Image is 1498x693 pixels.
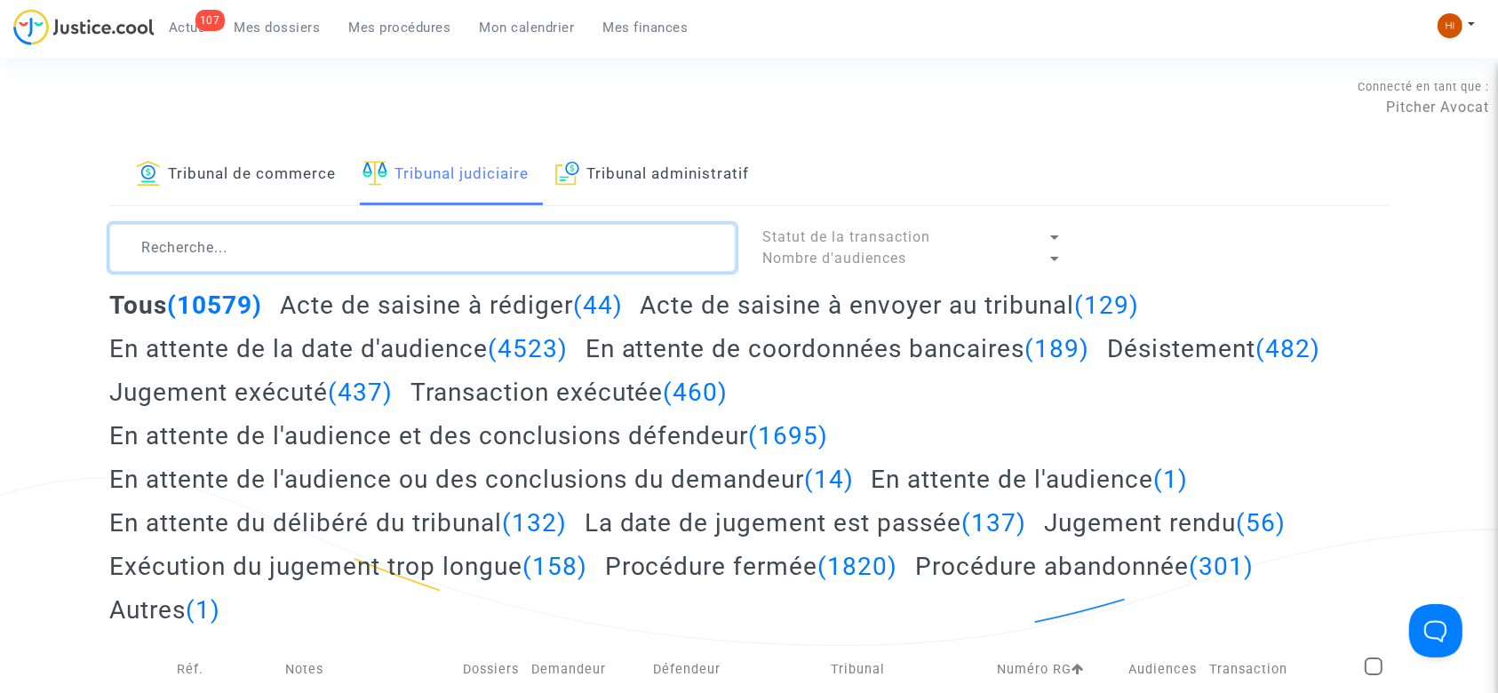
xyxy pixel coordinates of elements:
[363,161,387,186] img: icon-faciliter-sm.svg
[155,14,220,41] a: 107Actus
[109,290,262,321] h2: Tous
[136,145,336,205] a: Tribunal de commerce
[555,145,749,205] a: Tribunal administratif
[586,333,1090,364] h2: En attente de coordonnées bancaires
[109,464,854,495] h2: En attente de l'audience ou des conclusions du demandeur
[1409,604,1462,657] iframe: Help Scout Beacon - Open
[235,20,321,36] span: Mes dossiers
[804,465,854,494] span: (14)
[1255,334,1320,363] span: (482)
[748,421,828,450] span: (1695)
[109,551,587,582] h2: Exécution du jugement trop longue
[335,14,466,41] a: Mes procédures
[280,290,623,321] h2: Acte de saisine à rédiger
[585,507,1027,538] h2: La date de jugement est passée
[109,377,393,408] h2: Jugement exécuté
[410,377,729,408] h2: Transaction exécutée
[1236,508,1286,538] span: (56)
[480,20,575,36] span: Mon calendrier
[109,420,828,451] h2: En attente de l'audience et des conclusions défendeur
[915,551,1254,582] h2: Procédure abandonnée
[349,20,451,36] span: Mes procédures
[502,508,567,538] span: (132)
[109,333,568,364] h2: En attente de la date d'audience
[167,291,262,320] span: (10579)
[13,9,155,45] img: jc-logo.svg
[573,291,623,320] span: (44)
[195,10,225,31] div: 107
[136,161,161,186] img: icon-banque.svg
[818,552,898,581] span: (1820)
[109,507,567,538] h2: En attente du délibéré du tribunal
[1044,507,1286,538] h2: Jugement rendu
[328,378,393,407] span: (437)
[488,334,568,363] span: (4523)
[1438,13,1462,38] img: fc99b196863ffcca57bb8fe2645aafd9
[220,14,335,41] a: Mes dossiers
[522,552,587,581] span: (158)
[186,595,220,625] span: (1)
[603,20,689,36] span: Mes finances
[1189,552,1254,581] span: (301)
[1358,80,1489,93] span: Connecté en tant que :
[466,14,589,41] a: Mon calendrier
[664,378,729,407] span: (460)
[555,161,579,186] img: icon-archive.svg
[589,14,703,41] a: Mes finances
[1074,291,1139,320] span: (129)
[169,20,206,36] span: Actus
[605,551,898,582] h2: Procédure fermée
[762,250,906,267] span: Nombre d'audiences
[109,594,220,625] h2: Autres
[962,508,1027,538] span: (137)
[640,290,1139,321] h2: Acte de saisine à envoyer au tribunal
[872,464,1189,495] h2: En attente de l'audience
[1107,333,1320,364] h2: Désistement
[363,145,529,205] a: Tribunal judiciaire
[1025,334,1090,363] span: (189)
[762,228,930,245] span: Statut de la transaction
[1154,465,1189,494] span: (1)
